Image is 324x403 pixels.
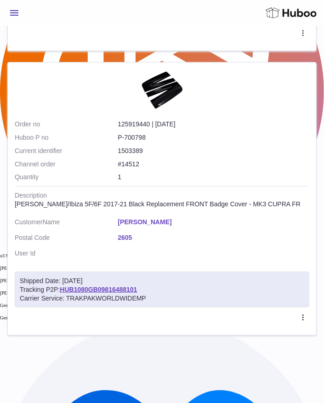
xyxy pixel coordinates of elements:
div: [PERSON_NAME]/Ibiza 5F/6F 2017-21 Black Replacement FRONT Badge Cover - MK3 CUPRA FR [15,200,309,209]
dt: User Id [15,249,118,258]
td: 1 [15,173,309,186]
dt: Name [15,218,118,229]
dt: Current identifier [15,147,118,155]
dt: Postal Code [15,233,118,244]
dd: 1503389 [118,147,309,155]
a: [PERSON_NAME] [118,218,309,227]
dd: #14512 [118,160,309,169]
dt: Huboo P no [15,133,118,142]
div: 125919440 | [DATE] [15,120,309,129]
a: 2605 [118,233,309,242]
a: HUB1080GB09816488101 [60,286,137,293]
span: Customer [15,218,43,226]
dd: P-700798 [118,133,309,142]
div: Shipped Date: [DATE] [20,277,304,285]
strong: Order no [15,120,118,129]
div: Carrier Service: TRAKPAKWORLDWIDEMP [20,294,304,303]
strong: Quantity [15,173,118,182]
strong: Description [15,191,118,200]
div: Tracking P2P: [15,272,309,308]
dt: Channel order [15,160,118,169]
img: $_1.PNG [139,69,185,111]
